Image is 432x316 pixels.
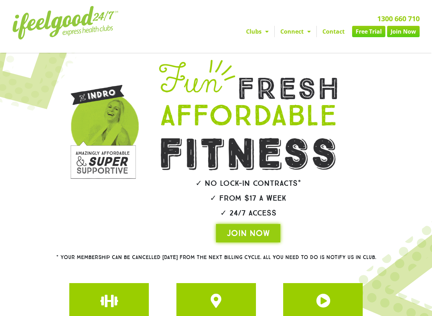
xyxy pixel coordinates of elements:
h2: ✓ No lock-in contracts* [139,179,357,187]
a: 1300 660 710 [377,14,420,23]
a: JOIN ONE OF OUR CLUBS [316,294,330,308]
h2: ✓ 24/7 Access [139,209,357,217]
a: Contact [317,26,350,37]
a: Free Trial [352,26,385,37]
span: JOIN NOW [227,228,270,239]
a: JOIN ONE OF OUR CLUBS [102,294,116,308]
h2: * Your membership can be cancelled [DATE] from the next billing cycle. All you need to do is noti... [30,255,402,260]
a: Connect [275,26,316,37]
h2: ✓ From $17 a week [139,194,357,202]
a: Clubs [240,26,274,37]
nav: Menu [157,26,420,37]
a: JOIN NOW [216,224,280,242]
a: Join Now [387,26,420,37]
a: JOIN ONE OF OUR CLUBS [209,294,223,308]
